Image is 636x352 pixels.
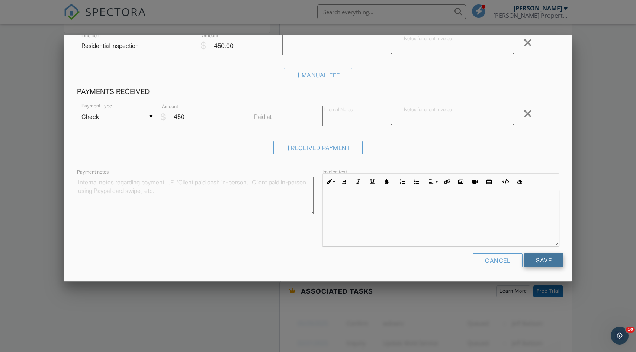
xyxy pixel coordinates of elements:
span: 10 [626,327,635,333]
button: Italic (⌘I) [351,175,365,189]
div: Cancel [473,253,523,267]
button: Insert Image (⌘P) [454,175,468,189]
button: Inline Style [323,175,337,189]
h4: Payments Received [77,87,559,97]
div: Manual Fee [284,68,352,81]
label: Amount [162,103,178,110]
button: Underline (⌘U) [365,175,379,189]
label: Payment notes [77,169,109,175]
label: Payment Type [81,103,112,109]
a: Received Payment [273,146,363,154]
button: Colors [379,175,394,189]
label: Paid at [254,113,272,121]
a: Manual Fee [284,73,352,81]
button: Align [425,175,440,189]
div: Received Payment [273,141,363,154]
button: Ordered List [395,175,409,189]
button: Code View [498,175,512,189]
input: Save [524,253,563,267]
label: Amount [202,32,218,39]
label: Invoice text [322,169,347,175]
iframe: Intercom live chat [611,327,629,345]
button: Bold (⌘B) [337,175,351,189]
div: $ [160,111,166,123]
button: Insert Link (⌘K) [440,175,454,189]
button: Unordered List [409,175,424,189]
button: Insert Table [482,175,496,189]
label: Line Item [81,32,101,39]
button: Insert Video [468,175,482,189]
div: $ [200,39,206,52]
button: Clear Formatting [512,175,526,189]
